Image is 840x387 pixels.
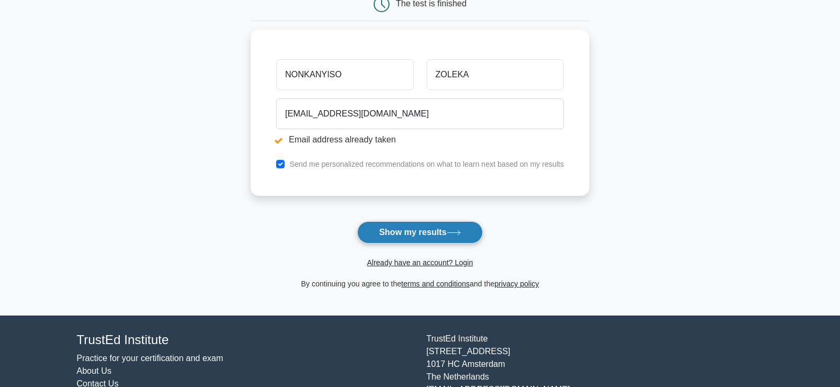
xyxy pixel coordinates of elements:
input: Email [276,98,564,129]
a: Already have an account? Login [367,258,473,267]
div: By continuing you agree to the and the [244,277,596,290]
h4: TrustEd Institute [77,332,414,348]
a: terms and conditions [401,280,470,288]
input: First name [276,59,413,90]
a: About Us [77,366,112,375]
label: Send me personalized recommendations on what to learn next based on my results [289,160,564,168]
button: Show my results [357,221,482,244]
input: Last name [427,59,564,90]
a: Practice for your certification and exam [77,354,224,363]
a: privacy policy [494,280,539,288]
li: Email address already taken [276,133,564,146]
